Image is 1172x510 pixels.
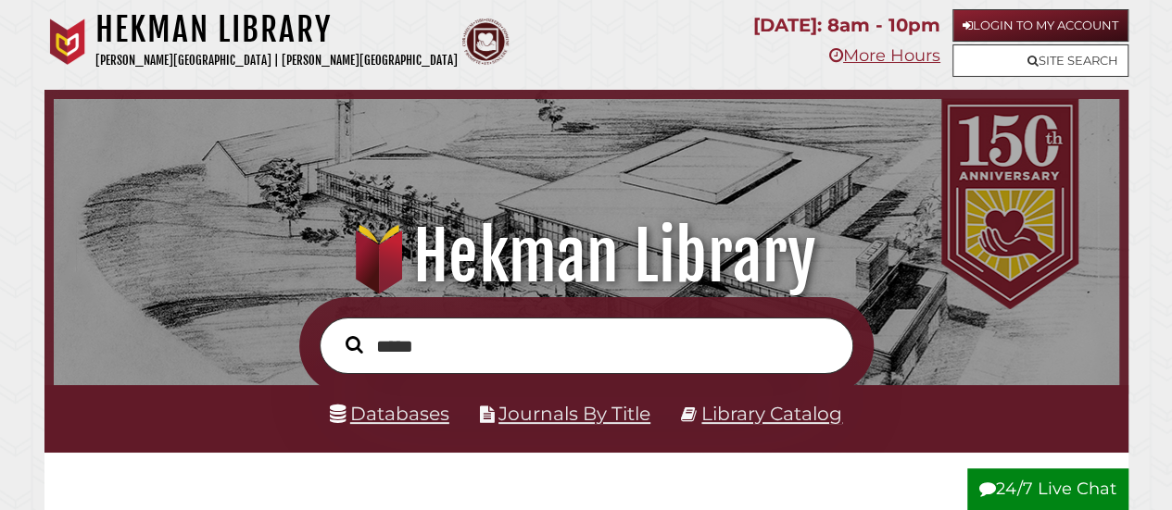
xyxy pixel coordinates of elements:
[330,402,449,425] a: Databases
[753,9,940,42] p: [DATE]: 8am - 10pm
[95,9,458,50] h1: Hekman Library
[462,19,509,65] img: Calvin Theological Seminary
[44,19,91,65] img: Calvin University
[498,402,650,425] a: Journals By Title
[952,44,1128,77] a: Site Search
[70,216,1101,297] h1: Hekman Library
[95,50,458,71] p: [PERSON_NAME][GEOGRAPHIC_DATA] | [PERSON_NAME][GEOGRAPHIC_DATA]
[952,9,1128,42] a: Login to My Account
[346,335,363,354] i: Search
[336,331,372,358] button: Search
[829,45,940,66] a: More Hours
[701,402,842,425] a: Library Catalog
